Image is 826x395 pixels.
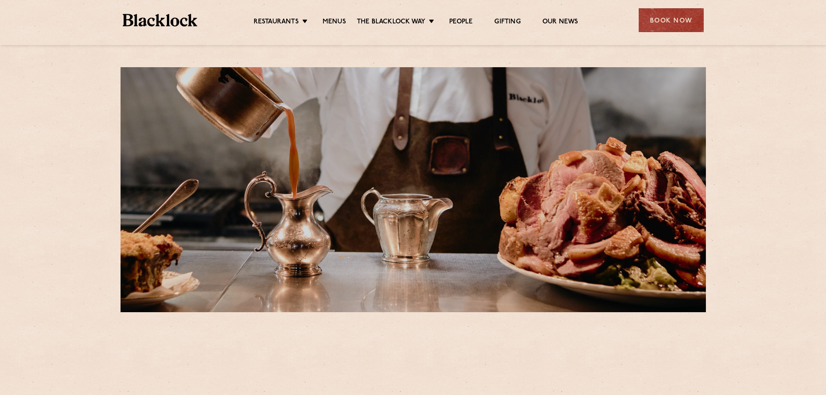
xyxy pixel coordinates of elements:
a: Gifting [494,18,520,27]
a: People [449,18,473,27]
a: Restaurants [254,18,299,27]
a: Menus [323,18,346,27]
div: Book Now [639,8,704,32]
img: BL_Textured_Logo-footer-cropped.svg [123,14,198,26]
a: Our News [542,18,578,27]
a: The Blacklock Way [357,18,425,27]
